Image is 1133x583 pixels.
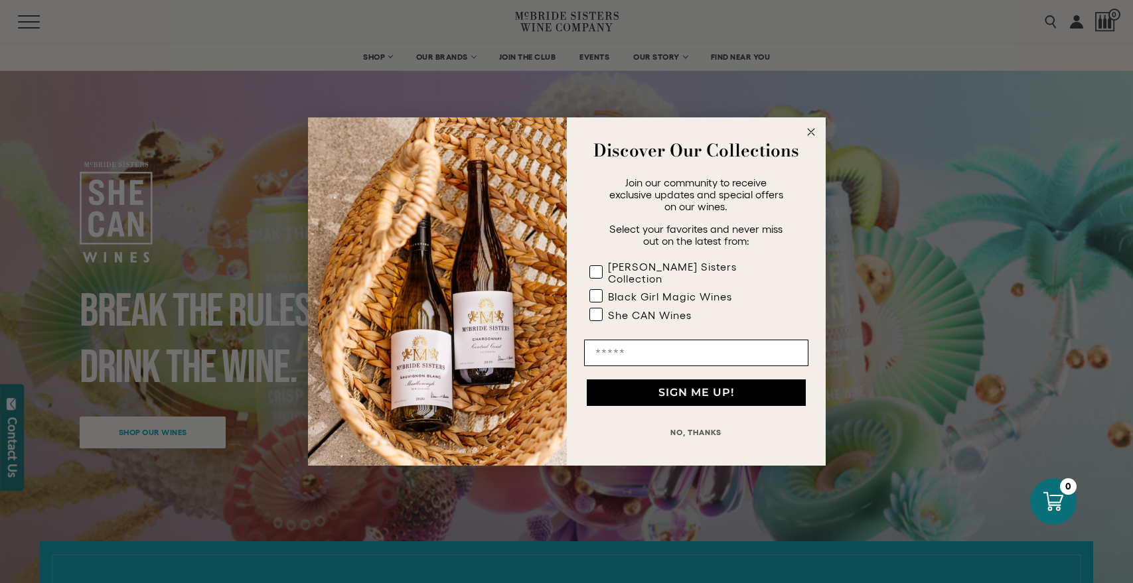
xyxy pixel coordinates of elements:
span: Join our community to receive exclusive updates and special offers on our wines. [609,176,783,212]
button: NO, THANKS [584,419,808,446]
div: 0 [1060,478,1077,495]
img: 42653730-7e35-4af7-a99d-12bf478283cf.jpeg [308,117,567,466]
strong: Discover Our Collections [593,137,799,163]
button: Close dialog [803,124,819,140]
button: SIGN ME UP! [587,379,806,406]
span: Select your favorites and never miss out on the latest from: [609,223,783,247]
div: [PERSON_NAME] Sisters Collection [608,261,782,285]
div: Black Girl Magic Wines [608,291,732,302]
input: Email [584,340,808,366]
div: She CAN Wines [608,309,692,321]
